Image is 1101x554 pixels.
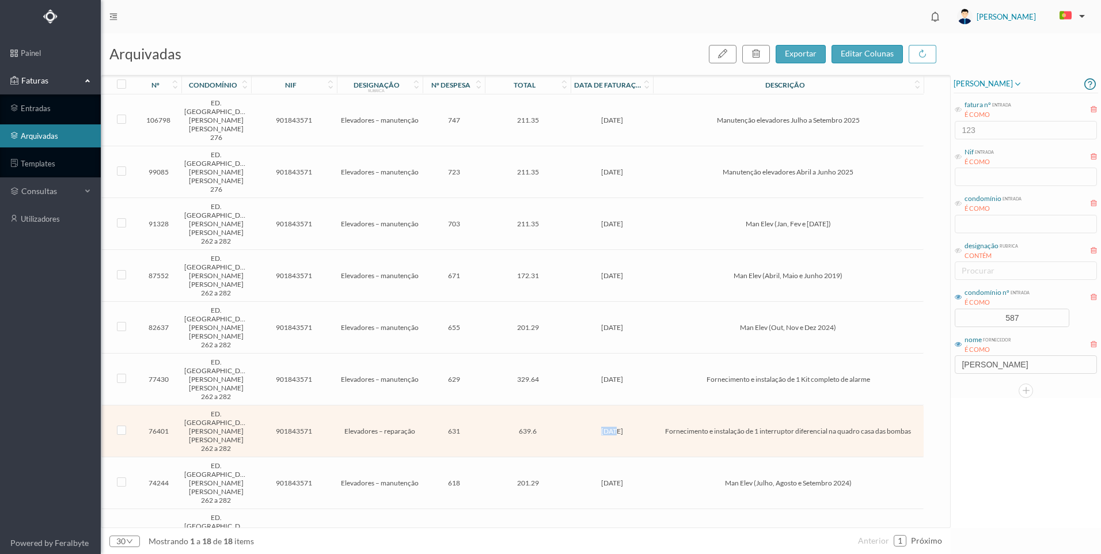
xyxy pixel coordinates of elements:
img: Logo [43,9,58,24]
i: icon: menu-fold [109,13,117,21]
div: condomínio nº [965,287,1009,298]
div: condomínio [965,193,1001,204]
span: Elevadores – manutenção [340,271,420,280]
span: 201.29 [488,479,568,487]
i: icon: bell [928,9,943,24]
span: consultas [21,185,79,197]
span: Man Elev (Out, Nov e Dez 2024) [656,323,920,332]
div: nome [965,335,982,345]
span: Manutenção elevadores Abril a Junho 2025 [656,168,920,176]
button: exportar [776,45,826,63]
div: entrada [1009,287,1030,296]
span: ED. [GEOGRAPHIC_DATA][PERSON_NAME] [PERSON_NAME] 276 [184,150,248,193]
span: 18 [200,536,213,546]
span: Elevadores – manutenção [340,479,420,487]
span: arquivadas [109,45,181,62]
li: Página Seguinte [911,532,942,550]
span: 655 [426,323,482,332]
button: PT [1050,7,1089,25]
span: 901843571 [254,271,334,280]
span: Fornecimento e instalação de 1 interruptor diferencial na quadro casa das bombas [656,427,920,435]
span: 703 [426,219,482,228]
span: 901843571 [254,323,334,332]
div: fornecedor [982,335,1011,343]
div: designação [965,241,999,251]
span: Fornecimento e instalação de 1 Kit completo de alarme [656,375,920,384]
span: 106798 [138,116,179,124]
span: Man Elev (Abril, Maio e Junho 2019) [656,271,920,280]
span: [DATE] [574,116,650,124]
span: 211.35 [488,168,568,176]
div: total [514,81,536,89]
div: É COMO [965,298,1030,308]
div: entrada [991,100,1011,108]
div: rubrica [368,88,385,93]
span: Elevadores – reparação [340,427,420,435]
div: 30 [116,533,126,550]
span: Manutenção elevadores Julho a Setembro 2025 [656,116,920,124]
div: nº [151,81,160,89]
span: 91328 [138,219,179,228]
span: 901843571 [254,219,334,228]
span: 629 [426,375,482,384]
div: CONTÉM [965,251,1018,261]
span: 18 [222,536,234,546]
span: ED. [GEOGRAPHIC_DATA][PERSON_NAME] [PERSON_NAME] 262 a 282 [184,409,248,453]
span: Elevadores – manutenção [340,323,420,332]
span: ED. [GEOGRAPHIC_DATA][PERSON_NAME] [PERSON_NAME] 276 [184,98,248,142]
span: 211.35 [488,219,568,228]
div: descrição [765,81,805,89]
span: [DATE] [574,479,650,487]
span: 1 [188,536,196,546]
span: 631 [426,427,482,435]
span: 77430 [138,375,179,384]
div: rubrica [999,241,1018,249]
span: 901843571 [254,375,334,384]
span: [DATE] [574,427,650,435]
span: anterior [858,536,889,545]
div: data de faturação [574,81,643,89]
div: É COMO [965,157,994,167]
span: ED. [GEOGRAPHIC_DATA][PERSON_NAME] [PERSON_NAME] 262 a 282 [184,306,248,349]
span: mostrando [149,536,188,546]
div: nº despesa [431,81,470,89]
div: É COMO [965,110,1011,120]
span: a [196,536,200,546]
span: 329.64 [488,375,568,384]
span: [DATE] [574,271,650,280]
span: 747 [426,116,482,124]
span: ED. [GEOGRAPHIC_DATA][PERSON_NAME] [PERSON_NAME] 262 a 282 [184,254,248,297]
span: 618 [426,479,482,487]
span: 74244 [138,479,179,487]
span: 76401 [138,427,179,435]
span: 901843571 [254,116,334,124]
span: próximo [911,536,942,545]
span: 671 [426,271,482,280]
div: entrada [974,147,994,155]
i: icon: question-circle-o [1084,75,1096,93]
a: 1 [894,532,906,549]
span: ED. [GEOGRAPHIC_DATA][PERSON_NAME] [PERSON_NAME] 262 a 282 [184,358,248,401]
div: entrada [1001,193,1022,202]
img: user_titan3.af2715ee.jpg [957,9,973,24]
span: [DATE] [574,323,650,332]
span: 901843571 [254,168,334,176]
div: nif [285,81,297,89]
div: fatura nº [965,100,991,110]
span: [DATE] [574,219,650,228]
span: 87552 [138,271,179,280]
span: 82637 [138,323,179,332]
span: Elevadores – manutenção [340,375,420,384]
span: 172.31 [488,271,568,280]
button: editar colunas [832,45,903,63]
div: É COMO [965,204,1022,214]
span: Faturas [18,75,82,86]
div: Nif [965,147,974,157]
i: icon: down [126,538,133,545]
span: 639.6 [488,427,568,435]
span: items [234,536,254,546]
span: Man Elev (Jan, Fev e [DATE]) [656,219,920,228]
span: [PERSON_NAME] [954,77,1022,91]
span: ED. [GEOGRAPHIC_DATA][PERSON_NAME] [PERSON_NAME] 262 a 282 [184,202,248,245]
span: 901843571 [254,479,334,487]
